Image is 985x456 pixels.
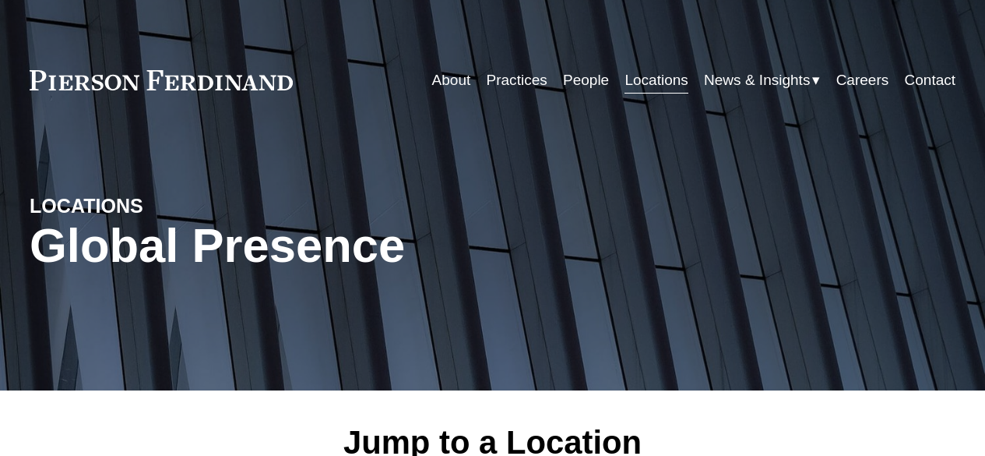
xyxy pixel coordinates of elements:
[30,218,647,273] h1: Global Presence
[905,65,956,95] a: Contact
[836,65,889,95] a: Careers
[487,65,547,95] a: Practices
[624,65,688,95] a: Locations
[563,65,609,95] a: People
[704,65,820,95] a: folder dropdown
[704,67,810,94] span: News & Insights
[432,65,471,95] a: About
[30,194,261,219] h4: LOCATIONS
